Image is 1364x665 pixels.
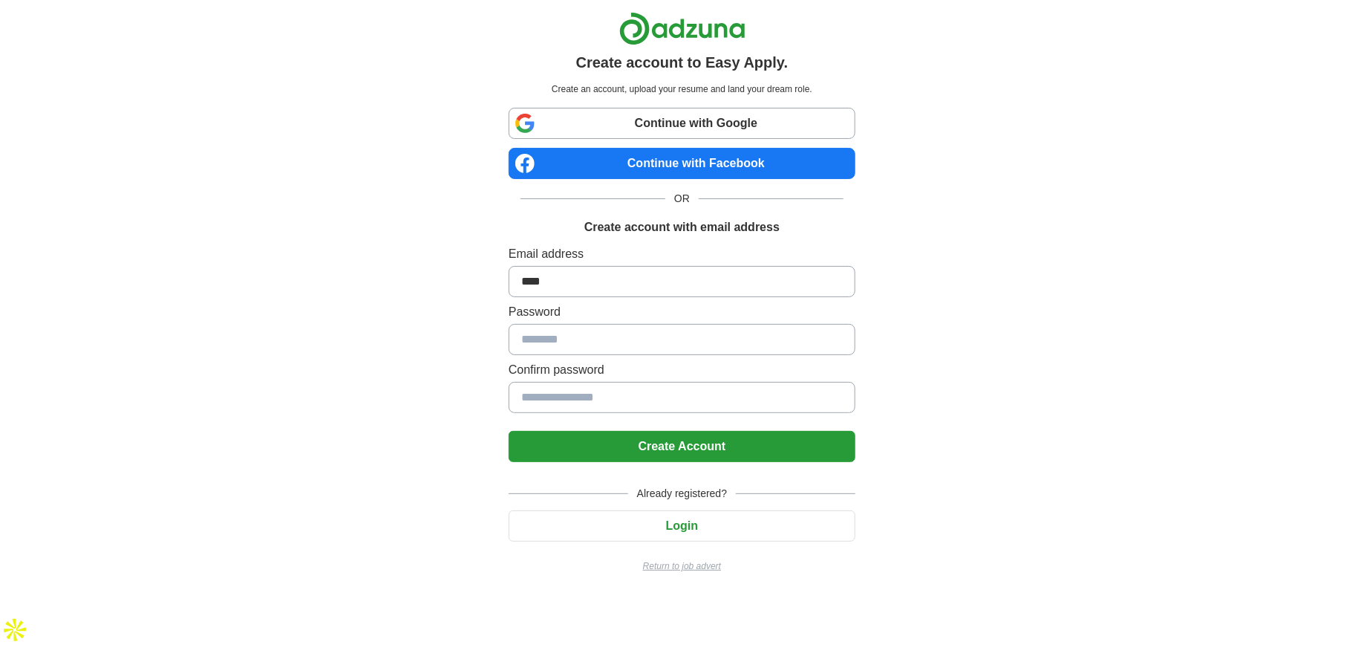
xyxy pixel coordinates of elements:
button: Login [509,510,855,542]
label: Confirm password [509,361,855,379]
a: Continue with Google [509,108,855,139]
p: Create an account, upload your resume and land your dream role. [512,82,852,96]
a: Login [509,519,855,532]
a: Return to job advert [509,559,855,573]
a: Continue with Facebook [509,148,855,179]
button: Create Account [509,431,855,462]
h1: Create account with email address [584,218,780,236]
h1: Create account to Easy Apply. [576,51,789,74]
label: Email address [509,245,855,263]
span: OR [665,191,699,207]
img: Adzuna logo [619,12,745,45]
label: Password [509,303,855,321]
span: Already registered? [628,486,736,502]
